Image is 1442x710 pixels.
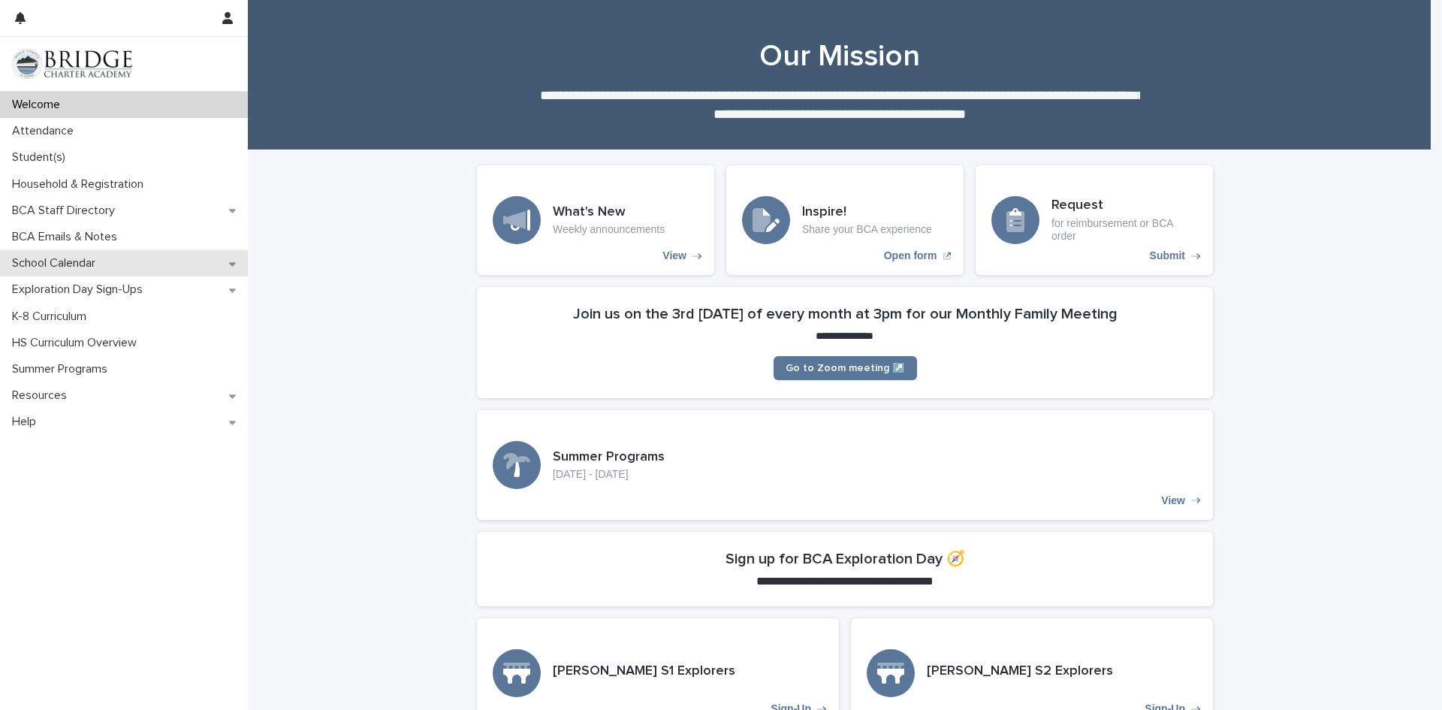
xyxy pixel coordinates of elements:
[6,310,98,324] p: K-8 Curriculum
[786,363,905,373] span: Go to Zoom meeting ↗️
[6,256,107,270] p: School Calendar
[553,449,665,466] h3: Summer Programs
[573,305,1118,323] h2: Join us on the 3rd [DATE] of every month at 3pm for our Monthly Family Meeting
[6,388,79,403] p: Resources
[774,356,917,380] a: Go to Zoom meeting ↗️
[6,362,119,376] p: Summer Programs
[477,165,714,275] a: View
[553,204,665,221] h3: What's New
[553,223,665,236] p: Weekly announcements
[6,177,155,192] p: Household & Registration
[6,230,129,244] p: BCA Emails & Notes
[1051,198,1197,214] h3: Request
[726,550,965,568] h2: Sign up for BCA Exploration Day 🧭
[6,98,72,112] p: Welcome
[927,663,1113,680] h3: [PERSON_NAME] S2 Explorers
[1161,494,1185,507] p: View
[726,165,964,275] a: Open form
[1150,249,1185,262] p: Submit
[477,410,1213,520] a: View
[884,249,937,262] p: Open form
[802,223,932,236] p: Share your BCA experience
[6,150,77,165] p: Student(s)
[6,282,155,297] p: Exploration Day Sign-Ups
[6,124,86,138] p: Attendance
[12,49,132,79] img: V1C1m3IdTEidaUdm9Hs0
[976,165,1213,275] a: Submit
[802,204,932,221] h3: Inspire!
[662,249,686,262] p: View
[472,38,1208,74] h1: Our Mission
[553,468,665,481] p: [DATE] - [DATE]
[6,204,127,218] p: BCA Staff Directory
[1051,217,1197,243] p: for reimbursement or BCA order
[6,336,149,350] p: HS Curriculum Overview
[553,663,735,680] h3: [PERSON_NAME] S1 Explorers
[6,415,48,429] p: Help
